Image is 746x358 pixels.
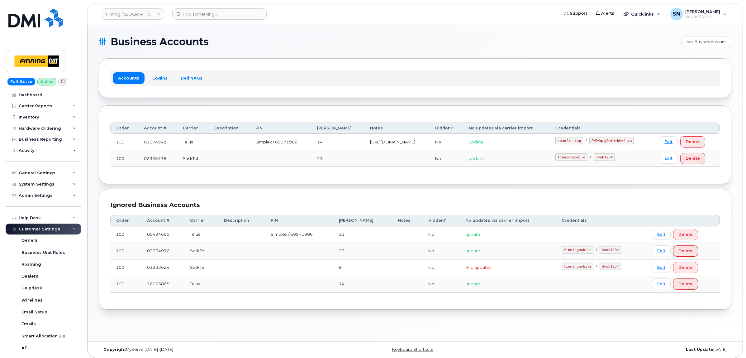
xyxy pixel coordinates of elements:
th: Account # [141,215,184,226]
th: Hidden? [430,123,463,134]
th: No updates via carrier import [463,123,550,134]
td: No [423,259,460,276]
th: Carrier [184,215,218,226]
code: finningmobile [555,153,587,161]
th: Credentials [556,215,646,226]
td: No [423,276,460,293]
code: seanfinning [555,137,583,144]
td: SaskTel [184,259,218,276]
th: Order [110,123,138,134]
td: 01074942 [138,134,177,150]
td: 100 [110,226,141,243]
a: Edit [659,136,678,147]
code: finningmobile [562,246,593,254]
th: Hidden? [423,215,460,226]
span: update [465,232,480,237]
td: 14 [333,276,392,293]
td: 100 [110,134,138,150]
th: Description [218,215,265,226]
th: PIN [265,215,333,226]
button: Delete [673,262,698,273]
span: update [465,248,480,253]
span: Delete [686,155,700,161]
a: Bell NAGs [175,72,208,84]
code: finningmobile [562,263,593,270]
td: 26053865 [141,276,184,293]
th: Notes [392,215,423,226]
button: Delete [680,153,705,164]
strong: Copyright [103,347,126,352]
span: Delete [678,264,693,270]
code: Smob1234 [600,263,621,270]
div: [DATE] [520,347,731,352]
th: No updates via carrier import [460,215,556,226]
th: Carrier [177,123,208,134]
td: 8 [333,259,392,276]
th: Credentials [550,123,653,134]
button: Delete [673,278,698,290]
a: Accounts [113,72,145,84]
td: Simplex / 69971986 [265,226,333,243]
div: Ignored Business Accounts [110,201,720,210]
a: Edit [652,262,671,273]
td: No [430,150,463,167]
td: Telus [184,226,218,243]
th: [PERSON_NAME] [333,215,392,226]
td: 00494650 [141,226,184,243]
th: PIN [250,123,311,134]
span: update [469,156,484,161]
span: skip updates [465,265,491,270]
a: Edit [652,245,671,256]
td: 02333438 [138,150,177,167]
a: Edit [659,153,678,164]
td: 100 [110,150,138,167]
span: Delete [678,281,693,287]
th: Account # [138,123,177,134]
td: 02334976 [141,243,184,259]
span: Business Accounts [111,37,209,46]
span: / [586,138,587,143]
td: 100 [110,276,141,293]
td: Simplex / 69971986 [250,134,311,150]
span: Delete [678,231,693,237]
div: MyServe [DATE]–[DATE] [99,347,310,352]
th: [PERSON_NAME] [311,123,364,134]
td: SaskTel [177,150,208,167]
button: Delete [673,245,698,257]
td: 23 [311,150,364,167]
td: Telus [184,276,218,293]
td: 100 [110,259,141,276]
code: AWQ4qmg2wfm*khk*hca [589,137,634,144]
th: Notes [364,123,430,134]
span: / [596,264,597,268]
code: Smob1234 [600,246,621,254]
span: / [596,247,597,252]
button: Delete [673,229,698,240]
td: [URL][DOMAIN_NAME] [364,134,430,150]
th: Order [110,215,141,226]
button: Delete [680,136,705,148]
td: 14 [311,134,364,150]
a: Edit [652,278,671,289]
td: 31 [333,226,392,243]
td: 23 [333,243,392,259]
td: No [423,226,460,243]
span: update [465,281,480,286]
code: Smob1234 [594,153,615,161]
span: Delete [686,139,700,145]
td: 100 [110,243,141,259]
td: No [423,243,460,259]
span: / [590,154,591,159]
td: 03232624 [141,259,184,276]
strong: Last Update [686,347,713,352]
td: SaskTel [184,243,218,259]
a: Edit [652,229,671,240]
span: update [469,139,484,144]
a: Keyboard Shortcuts [392,347,433,352]
th: Description [208,123,250,134]
span: Delete [678,248,693,254]
td: Telus [177,134,208,150]
td: No [430,134,463,150]
a: Logins [147,72,173,84]
a: Add Business Account [681,36,731,47]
